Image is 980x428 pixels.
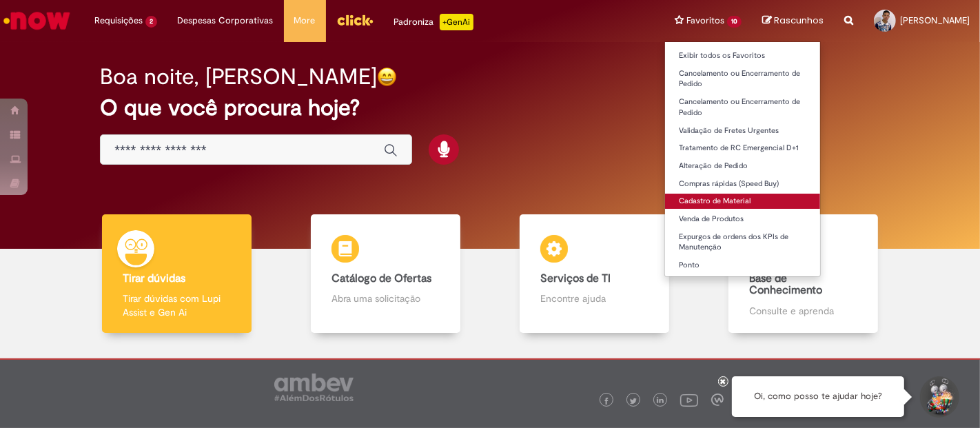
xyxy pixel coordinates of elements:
[665,66,820,92] a: Cancelamento ou Encerramento de Pedido
[664,41,821,277] ul: Favoritos
[665,194,820,209] a: Cadastro de Material
[281,214,490,334] a: Catálogo de Ofertas Abra uma solicitação
[711,394,724,406] img: logo_footer_workplace.png
[123,272,185,285] b: Tirar dúvidas
[630,398,637,405] img: logo_footer_twitter.png
[331,292,440,305] p: Abra uma solicitação
[100,65,377,89] h2: Boa noite, [PERSON_NAME]
[178,14,274,28] span: Despesas Corporativas
[603,398,610,405] img: logo_footer_facebook.png
[665,258,820,273] a: Ponto
[665,230,820,255] a: Expurgos de ordens dos KPIs de Manutenção
[665,212,820,227] a: Venda de Produtos
[490,214,699,334] a: Serviços de TI Encontre ajuda
[680,391,698,409] img: logo_footer_youtube.png
[100,96,880,120] h2: O que você procura hoje?
[665,94,820,120] a: Cancelamento ou Encerramento de Pedido
[540,272,611,285] b: Serviços de TI
[727,16,742,28] span: 10
[1,7,72,34] img: ServiceNow
[145,16,157,28] span: 2
[440,14,473,30] p: +GenAi
[749,304,857,318] p: Consulte e aprenda
[665,48,820,63] a: Exibir todos os Favoritos
[686,14,724,28] span: Favoritos
[274,374,354,401] img: logo_footer_ambev_rotulo_gray.png
[774,14,824,27] span: Rascunhos
[665,176,820,192] a: Compras rápidas (Speed Buy)
[94,14,143,28] span: Requisições
[336,10,374,30] img: click_logo_yellow_360x200.png
[732,376,904,417] div: Oi, como posso te ajudar hoje?
[918,376,959,418] button: Iniciar Conversa de Suporte
[377,67,397,87] img: happy-face.png
[123,292,231,319] p: Tirar dúvidas com Lupi Assist e Gen Ai
[394,14,473,30] div: Padroniza
[665,141,820,156] a: Tratamento de RC Emergencial D+1
[749,272,822,298] b: Base de Conhecimento
[900,14,970,26] span: [PERSON_NAME]
[665,123,820,139] a: Validação de Fretes Urgentes
[657,397,664,405] img: logo_footer_linkedin.png
[540,292,649,305] p: Encontre ajuda
[665,159,820,174] a: Alteração de Pedido
[72,214,281,334] a: Tirar dúvidas Tirar dúvidas com Lupi Assist e Gen Ai
[762,14,824,28] a: Rascunhos
[294,14,316,28] span: More
[331,272,431,285] b: Catálogo de Ofertas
